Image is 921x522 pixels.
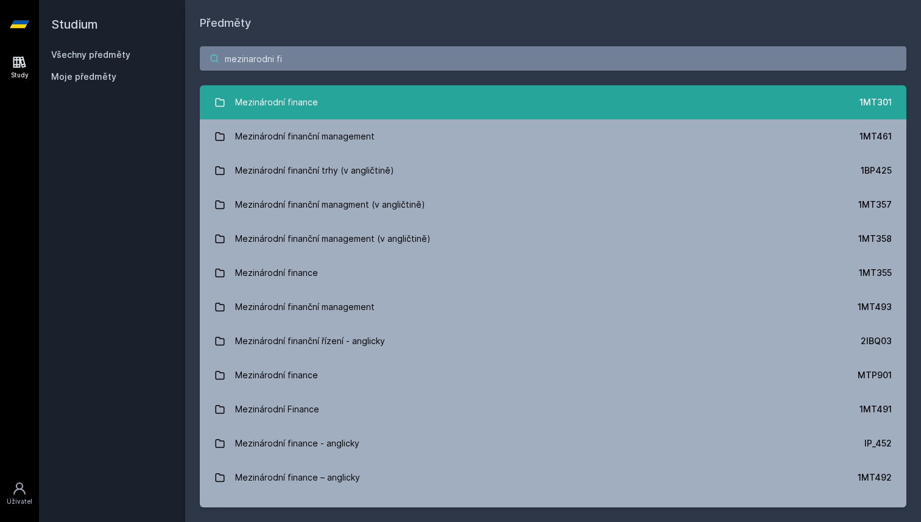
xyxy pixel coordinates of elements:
[200,460,906,495] a: Mezinárodní finance – anglicky 1MT492
[235,158,394,183] div: Mezinárodní finanční trhy (v angličtině)
[200,153,906,188] a: Mezinárodní finanční trhy (v angličtině) 1BP425
[235,295,375,319] div: Mezinárodní finanční management
[235,329,385,353] div: Mezinárodní finanční řízení - anglicky
[235,397,319,421] div: Mezinárodní Finance
[235,431,359,456] div: Mezinárodní finance - anglicky
[11,71,29,80] div: Study
[200,188,906,222] a: Mezinárodní finanční managment (v angličtině) 1MT357
[859,130,892,143] div: 1MT461
[861,164,892,177] div: 1BP425
[235,124,375,149] div: Mezinárodní finanční management
[51,49,130,60] a: Všechny předměty
[2,475,37,512] a: Uživatel
[235,465,360,490] div: Mezinárodní finance – anglicky
[200,392,906,426] a: Mezinárodní Finance 1MT491
[200,426,906,460] a: Mezinárodní finance - anglicky IP_452
[859,403,892,415] div: 1MT491
[858,199,892,211] div: 1MT357
[200,222,906,256] a: Mezinárodní finanční management (v angličtině) 1MT358
[235,90,318,115] div: Mezinárodní finance
[875,506,892,518] div: 1MF
[235,192,425,217] div: Mezinárodní finanční managment (v angličtině)
[200,119,906,153] a: Mezinárodní finanční management 1MT461
[200,46,906,71] input: Název nebo ident předmětu…
[859,267,892,279] div: 1MT355
[235,363,318,387] div: Mezinárodní finance
[2,49,37,86] a: Study
[861,335,892,347] div: 2IBQ03
[7,497,32,506] div: Uživatel
[200,290,906,324] a: Mezinárodní finanční management 1MT493
[235,227,431,251] div: Mezinárodní finanční management (v angličtině)
[200,256,906,290] a: Mezinárodní finance 1MT355
[858,369,892,381] div: MTP901
[51,71,116,83] span: Moje předměty
[200,358,906,392] a: Mezinárodní finance MTP901
[859,96,892,108] div: 1MT301
[858,233,892,245] div: 1MT358
[864,437,892,450] div: IP_452
[235,261,318,285] div: Mezinárodní finance
[858,301,892,313] div: 1MT493
[200,15,906,32] h1: Předměty
[200,324,906,358] a: Mezinárodní finanční řízení - anglicky 2IBQ03
[200,85,906,119] a: Mezinárodní finance 1MT301
[858,471,892,484] div: 1MT492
